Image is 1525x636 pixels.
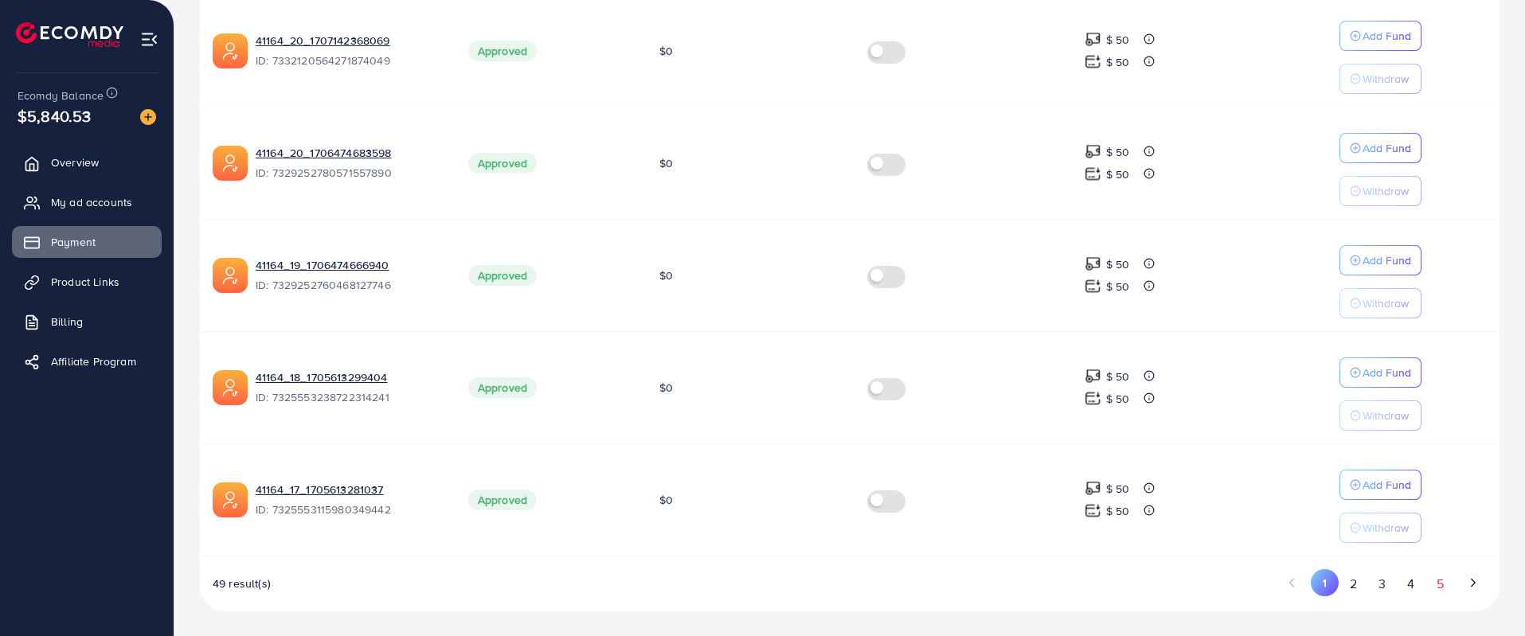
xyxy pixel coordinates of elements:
[256,369,443,406] div: <span class='underline'>41164_18_1705613299404</span></br>7325553238722314241
[1363,363,1411,382] p: Add Fund
[1425,569,1454,599] button: Go to page 5
[51,274,119,290] span: Product Links
[1085,390,1101,407] img: top-up amount
[1085,480,1101,497] img: top-up amount
[1278,569,1487,599] ul: Pagination
[1339,470,1421,500] button: Add Fund
[1085,278,1101,295] img: top-up amount
[1363,26,1411,45] p: Add Fund
[1339,288,1421,318] button: Withdraw
[1363,69,1409,88] p: Withdraw
[1339,245,1421,275] button: Add Fund
[1106,277,1130,296] p: $ 50
[1085,166,1101,182] img: top-up amount
[1339,569,1367,599] button: Go to page 2
[12,345,162,377] a: Affiliate Program
[1106,501,1130,521] p: $ 50
[213,370,248,405] img: ic-ads-acc.e4c84228.svg
[213,258,248,293] img: ic-ads-acc.e4c84228.svg
[1339,21,1421,51] button: Add Fund
[12,306,162,338] a: Billing
[1339,176,1421,206] button: Withdraw
[256,145,443,161] a: 41164_20_1706474683598
[51,154,99,170] span: Overview
[18,104,91,127] span: $5,840.53
[213,146,248,181] img: ic-ads-acc.e4c84228.svg
[1085,502,1101,519] img: top-up amount
[213,33,248,68] img: ic-ads-acc.e4c84228.svg
[256,277,443,293] span: ID: 7329252760468127746
[468,377,537,398] span: Approved
[256,482,443,497] a: 41164_17_1705613281037
[256,165,443,181] span: ID: 7329252780571557890
[213,576,271,591] span: 49 result(s)
[256,33,443,49] a: 41164_20_1707142368069
[16,22,123,47] img: logo
[1085,368,1101,384] img: top-up amount
[1339,133,1421,163] button: Add Fund
[1363,251,1411,270] p: Add Fund
[1106,30,1130,49] p: $ 50
[1085,31,1101,48] img: top-up amount
[1085,256,1101,272] img: top-up amount
[1339,400,1421,431] button: Withdraw
[1363,406,1409,425] p: Withdraw
[51,314,83,330] span: Billing
[12,186,162,218] a: My ad accounts
[659,492,673,508] span: $0
[1368,569,1397,599] button: Go to page 3
[1339,357,1421,388] button: Add Fund
[1457,564,1513,624] iframe: Chat
[1363,294,1409,313] p: Withdraw
[51,194,132,210] span: My ad accounts
[659,43,673,59] span: $0
[1106,479,1130,498] p: $ 50
[1311,569,1339,596] button: Go to page 1
[12,226,162,258] a: Payment
[1339,64,1421,94] button: Withdraw
[51,234,96,250] span: Payment
[1106,255,1130,274] p: $ 50
[140,109,156,125] img: image
[659,380,673,396] span: $0
[1106,142,1130,162] p: $ 50
[1363,139,1411,158] p: Add Fund
[659,267,673,283] span: $0
[256,257,443,273] a: 41164_19_1706474666940
[51,353,136,369] span: Affiliate Program
[256,482,443,518] div: <span class='underline'>41164_17_1705613281037</span></br>7325553115980349442
[12,146,162,178] a: Overview
[468,490,537,510] span: Approved
[659,155,673,171] span: $0
[1085,143,1101,160] img: top-up amount
[1363,181,1409,201] p: Withdraw
[256,389,443,405] span: ID: 7325553238722314241
[468,265,537,286] span: Approved
[468,41,537,61] span: Approved
[1106,165,1130,184] p: $ 50
[1363,475,1411,494] p: Add Fund
[213,482,248,517] img: ic-ads-acc.e4c84228.svg
[256,257,443,294] div: <span class='underline'>41164_19_1706474666940</span></br>7329252760468127746
[1106,367,1130,386] p: $ 50
[140,30,158,49] img: menu
[256,501,443,517] span: ID: 7325553115980349442
[12,266,162,298] a: Product Links
[256,145,443,181] div: <span class='underline'>41164_20_1706474683598</span></br>7329252780571557890
[1363,518,1409,537] p: Withdraw
[1106,389,1130,408] p: $ 50
[256,369,443,385] a: 41164_18_1705613299404
[1106,53,1130,72] p: $ 50
[468,153,537,174] span: Approved
[256,33,443,69] div: <span class='underline'>41164_20_1707142368069</span></br>7332120564271874049
[256,53,443,68] span: ID: 7332120564271874049
[1339,513,1421,543] button: Withdraw
[1397,569,1425,599] button: Go to page 4
[1085,53,1101,70] img: top-up amount
[18,88,104,103] span: Ecomdy Balance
